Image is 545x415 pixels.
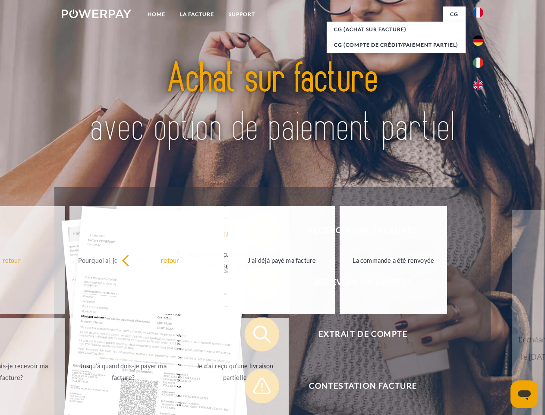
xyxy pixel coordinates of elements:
a: CG (achat sur facture) [327,22,466,37]
img: logo-powerpay-white.svg [62,10,131,18]
img: it [473,57,483,68]
a: LA FACTURE [173,6,221,22]
div: Pourquoi ai-je reçu une facture? [75,254,172,266]
div: J'ai déjà payé ma facture [233,254,331,266]
span: Extrait de compte [257,317,469,351]
a: Home [140,6,173,22]
img: en [473,80,483,90]
iframe: Bouton de lancement de la fenêtre de messagerie [510,380,538,408]
a: Support [221,6,262,22]
div: Jusqu'à quand dois-je payer ma facture? [75,360,172,383]
span: Contestation Facture [257,369,469,403]
div: La commande a été renvoyée [345,254,442,266]
div: retour [122,254,219,266]
div: Je n'ai reçu qu'une livraison partielle [186,360,284,383]
img: fr [473,7,483,18]
a: CG [443,6,466,22]
button: Extrait de compte [245,317,469,351]
button: Contestation Facture [245,369,469,403]
img: de [473,35,483,46]
img: title-powerpay_fr.svg [82,41,463,166]
a: CG (Compte de crédit/paiement partiel) [327,37,466,53]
